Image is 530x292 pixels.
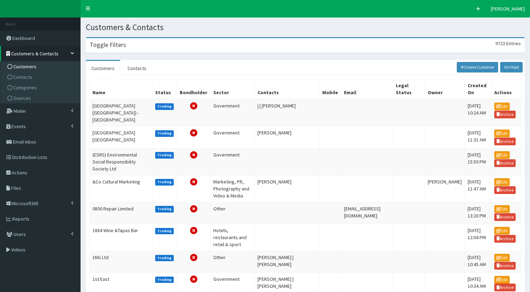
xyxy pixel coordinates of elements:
[494,111,516,118] a: Archive
[90,251,152,272] td: 1NG Ltd
[2,93,80,103] a: Sources
[464,175,491,202] td: [DATE] 11:47 AM
[14,108,26,114] span: Mailer
[155,277,174,283] label: Trading
[90,224,152,251] td: 1884 Wine &Tapas Bar
[12,123,26,130] span: Events
[494,138,516,145] a: Archive
[90,42,126,48] h3: Toggle Filters
[86,61,120,76] a: Customers
[494,213,516,221] a: Archive
[494,262,516,270] a: Archive
[11,50,58,57] span: Customers & Contacts
[495,40,505,47] span: 9723
[11,246,26,253] span: Videos
[494,159,516,167] a: Archive
[211,224,255,251] td: Hotels, restaurants and retail & sport
[13,84,37,91] span: Categories
[13,63,36,70] span: Customers
[255,175,319,202] td: [PERSON_NAME]
[12,216,29,222] span: Reports
[494,227,510,235] a: Edit
[464,126,491,148] td: [DATE] 11:31 AM
[211,251,255,272] td: Other
[341,79,393,99] th: Email
[494,254,510,262] a: Edit
[90,126,152,148] td: [GEOGRAPHIC_DATA] [GEOGRAPHIC_DATA]
[319,79,341,99] th: Mobile
[464,224,491,251] td: [DATE] 12:04 PM
[12,169,27,176] span: Actions
[155,228,174,234] label: Trading
[393,79,425,99] th: Legal Status
[491,79,521,99] th: Actions
[13,74,32,80] span: Contacts
[211,175,255,202] td: Marketing, PR, Photography and Video & Media
[211,126,255,148] td: Government
[494,186,516,194] a: Archive
[211,148,255,175] td: Government
[177,79,211,99] th: Bondholder
[425,79,464,99] th: Owner
[155,255,174,261] label: Trading
[211,79,255,99] th: Sector
[2,72,80,82] a: Contacts
[2,61,80,72] a: Customers
[2,82,80,93] a: Categories
[13,139,36,145] span: Email Inbox
[255,79,319,99] th: Contacts
[494,235,516,243] a: Archive
[11,185,21,191] span: Files
[494,178,510,186] a: Edit
[464,148,491,175] td: [DATE] 15:50 PM
[12,200,39,207] span: Microsoft365
[90,148,152,175] td: (ESRS) Environmental Social Responsibility Society Ltd
[464,251,491,272] td: [DATE] 10:45 AM
[494,151,510,159] a: Edit
[155,179,174,185] label: Trading
[12,154,47,160] span: Distribution Lists
[464,99,491,126] td: [DATE] 10:24 AM
[155,152,174,158] label: Trading
[14,231,26,237] span: Users
[155,206,174,212] label: Trading
[425,175,464,202] td: [PERSON_NAME]
[494,130,510,137] a: Edit
[90,99,152,126] td: [GEOGRAPHIC_DATA] [GEOGRAPHIC_DATA]) - [GEOGRAPHIC_DATA]
[255,99,319,126] td: | | [PERSON_NAME]
[155,130,174,137] label: Trading
[211,99,255,126] td: Government
[491,6,525,12] span: [PERSON_NAME]
[494,276,510,284] a: Edit
[155,103,174,110] label: Trading
[13,95,31,101] span: Sources
[86,23,525,32] h1: Customers & Contacts
[12,35,35,41] span: Dashboard
[500,62,523,72] a: On Hold
[255,251,319,272] td: [PERSON_NAME] | [PERSON_NAME]
[122,61,152,76] a: Contacts
[464,202,491,224] td: [DATE] 13:20 PM
[506,40,521,47] span: Entries
[152,79,177,99] th: Status
[494,205,510,213] a: Edit
[90,202,152,224] td: 0800 Repair Limited
[494,284,516,291] a: Archive
[494,103,510,110] a: Edit
[90,175,152,202] td: &Co Cultural Marketing
[90,79,152,99] th: Name
[464,79,491,99] th: Created On
[457,62,498,72] a: Create Customer
[341,202,393,224] td: [EMAIL_ADDRESS][DOMAIN_NAME]
[255,126,319,148] td: [PERSON_NAME]
[211,202,255,224] td: Other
